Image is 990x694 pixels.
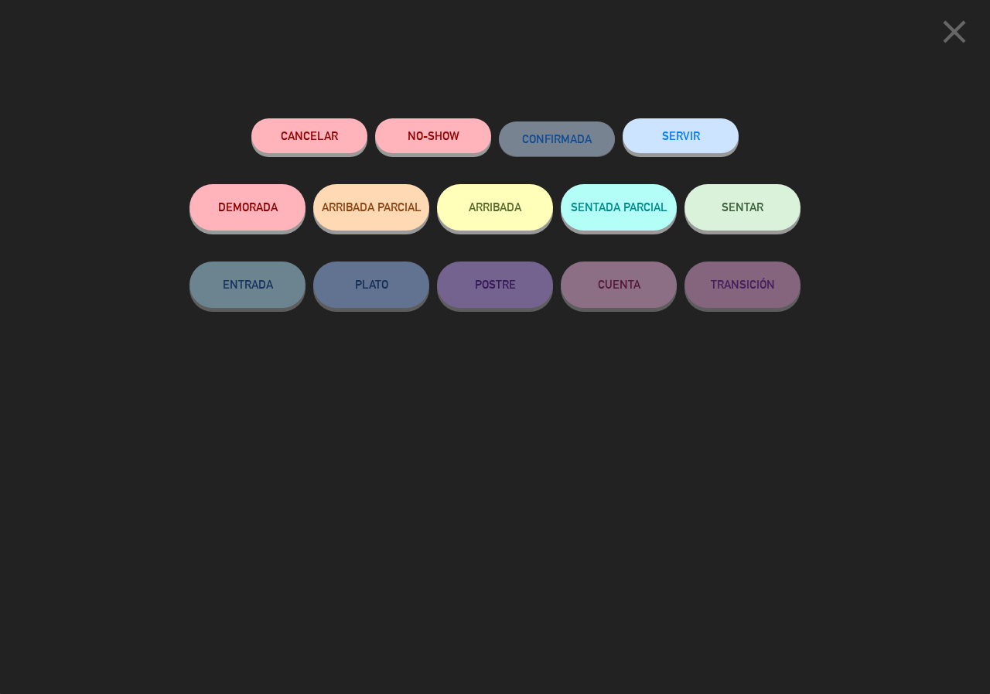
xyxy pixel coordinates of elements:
button: ARRIBADA PARCIAL [313,184,429,231]
button: CONFIRMADA [499,121,615,156]
button: close [930,12,978,57]
button: SERVIR [623,118,739,153]
button: TRANSICIÓN [684,262,801,308]
button: PLATO [313,262,429,308]
button: DEMORADA [189,184,306,231]
button: POSTRE [437,262,553,308]
span: CONFIRMADA [522,132,592,145]
span: SENTAR [722,200,763,214]
button: Cancelar [251,118,367,153]
i: close [935,12,974,51]
button: CUENTA [561,262,677,308]
button: ARRIBADA [437,184,553,231]
button: NO-SHOW [375,118,491,153]
button: SENTADA PARCIAL [561,184,677,231]
span: ARRIBADA PARCIAL [322,200,422,214]
button: SENTAR [684,184,801,231]
button: ENTRADA [189,262,306,308]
